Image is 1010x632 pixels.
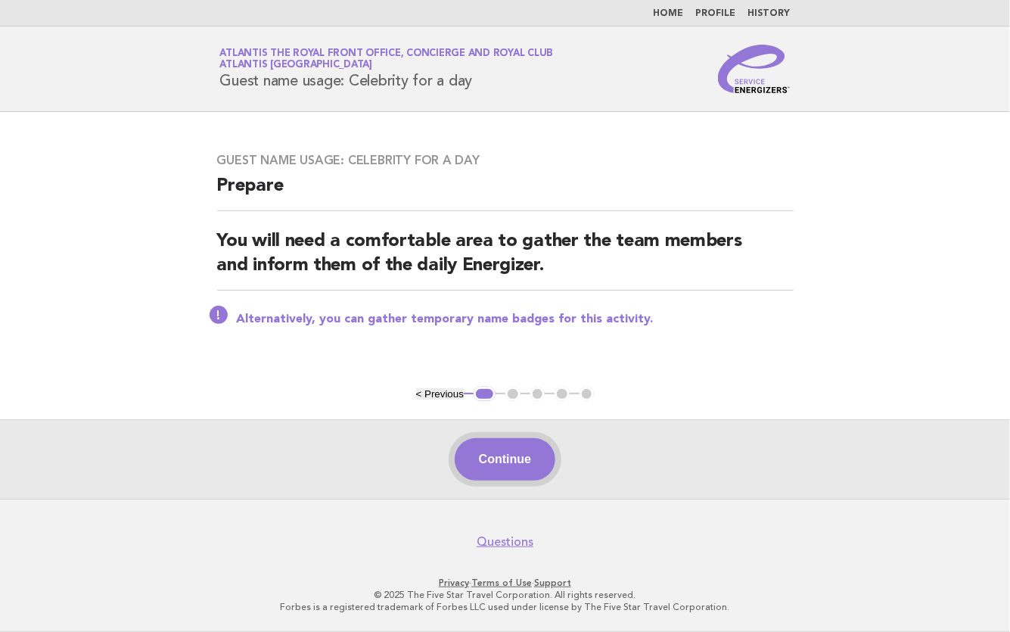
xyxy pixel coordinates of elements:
a: Terms of Use [471,578,532,588]
a: Atlantis The Royal Front Office, Concierge and Royal ClubAtlantis [GEOGRAPHIC_DATA] [220,48,554,70]
h3: Guest name usage: Celebrity for a day [217,153,794,168]
img: Service Energizers [718,45,791,93]
h1: Guest name usage: Celebrity for a day [220,49,554,89]
h2: Prepare [217,174,794,211]
a: History [748,9,791,18]
a: Questions [477,534,533,549]
button: 1 [474,387,496,402]
p: © 2025 The Five Star Travel Corporation. All rights reserved. [42,589,968,601]
h2: You will need a comfortable area to gather the team members and inform them of the daily Energizer. [217,229,794,291]
p: · · [42,577,968,589]
span: Atlantis [GEOGRAPHIC_DATA] [220,61,373,70]
p: Alternatively, you can gather temporary name badges for this activity. [237,312,794,327]
p: Forbes is a registered trademark of Forbes LLC used under license by The Five Star Travel Corpora... [42,601,968,613]
button: Continue [455,438,555,481]
a: Profile [696,9,736,18]
a: Home [654,9,684,18]
a: Support [534,578,571,588]
button: < Previous [416,388,464,400]
a: Privacy [439,578,469,588]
